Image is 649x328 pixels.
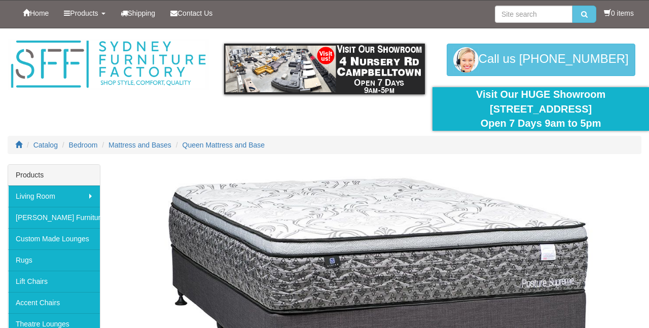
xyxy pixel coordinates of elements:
span: Products [70,9,98,17]
img: showroom.gif [224,44,425,94]
div: Products [8,165,100,186]
input: Site search [495,6,572,23]
img: Sydney Furniture Factory [8,39,209,90]
a: Rugs [8,249,100,271]
span: Shipping [128,9,156,17]
a: Living Room [8,186,100,207]
a: Accent Chairs [8,292,100,313]
div: Visit Our HUGE Showroom [STREET_ADDRESS] Open 7 Days 9am to 5pm [440,87,641,131]
a: Mattress and Bases [109,141,171,149]
span: Home [30,9,49,17]
a: Lift Chairs [8,271,100,292]
a: Catalog [33,141,58,149]
a: Home [15,1,56,26]
a: Shipping [113,1,163,26]
span: Contact Us [177,9,212,17]
a: Products [56,1,113,26]
li: 0 items [604,8,634,18]
a: [PERSON_NAME] Furniture [8,207,100,228]
a: Custom Made Lounges [8,228,100,249]
a: Bedroom [69,141,98,149]
a: Contact Us [163,1,220,26]
a: Queen Mattress and Base [183,141,265,149]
